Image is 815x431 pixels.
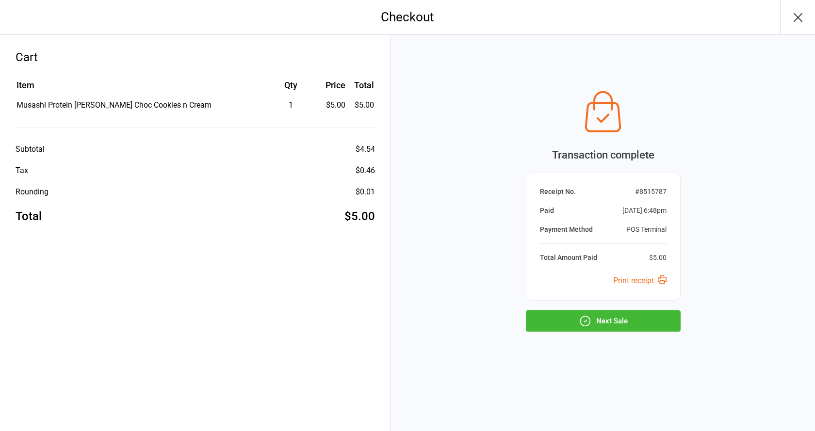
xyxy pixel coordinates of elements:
div: Paid [540,206,554,216]
span: Musashi Protein [PERSON_NAME] Choc Cookies n Cream [16,100,212,110]
button: Next Sale [526,310,681,332]
div: # 8515787 [635,187,667,197]
div: $5.00 [649,253,667,263]
div: [DATE] 6:48pm [622,206,667,216]
td: $5.00 [349,99,375,111]
div: Cart [16,48,375,66]
div: $5.00 [319,99,345,111]
th: Qty [263,79,318,98]
th: Item [16,79,262,98]
div: Receipt No. [540,187,576,197]
div: Total [16,208,42,225]
div: $4.54 [356,144,375,155]
div: Rounding [16,186,49,198]
div: $0.01 [356,186,375,198]
div: Subtotal [16,144,45,155]
div: Tax [16,165,28,176]
div: POS Terminal [626,224,667,235]
div: Transaction complete [526,147,681,163]
div: $0.46 [356,165,375,176]
div: Price [319,79,345,92]
a: Print receipt [613,276,667,285]
div: $5.00 [344,208,375,225]
th: Total [349,79,375,98]
div: Total Amount Paid [540,253,597,263]
div: Payment Method [540,224,593,235]
div: 1 [263,99,318,111]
